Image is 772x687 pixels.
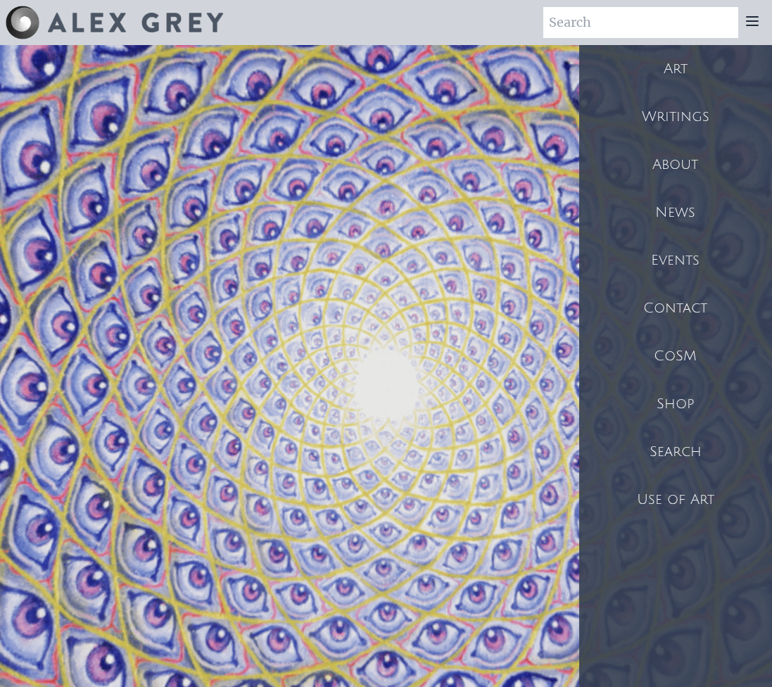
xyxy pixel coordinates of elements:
input: Search [543,7,738,38]
a: Search [579,428,772,476]
a: Shop [579,380,772,428]
a: Contact [579,284,772,332]
a: Art [579,45,772,93]
a: News [579,189,772,237]
a: Events [579,237,772,284]
a: About [579,141,772,189]
a: CoSM [579,332,772,380]
a: Use of Art [579,476,772,524]
a: Writings [579,93,772,141]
